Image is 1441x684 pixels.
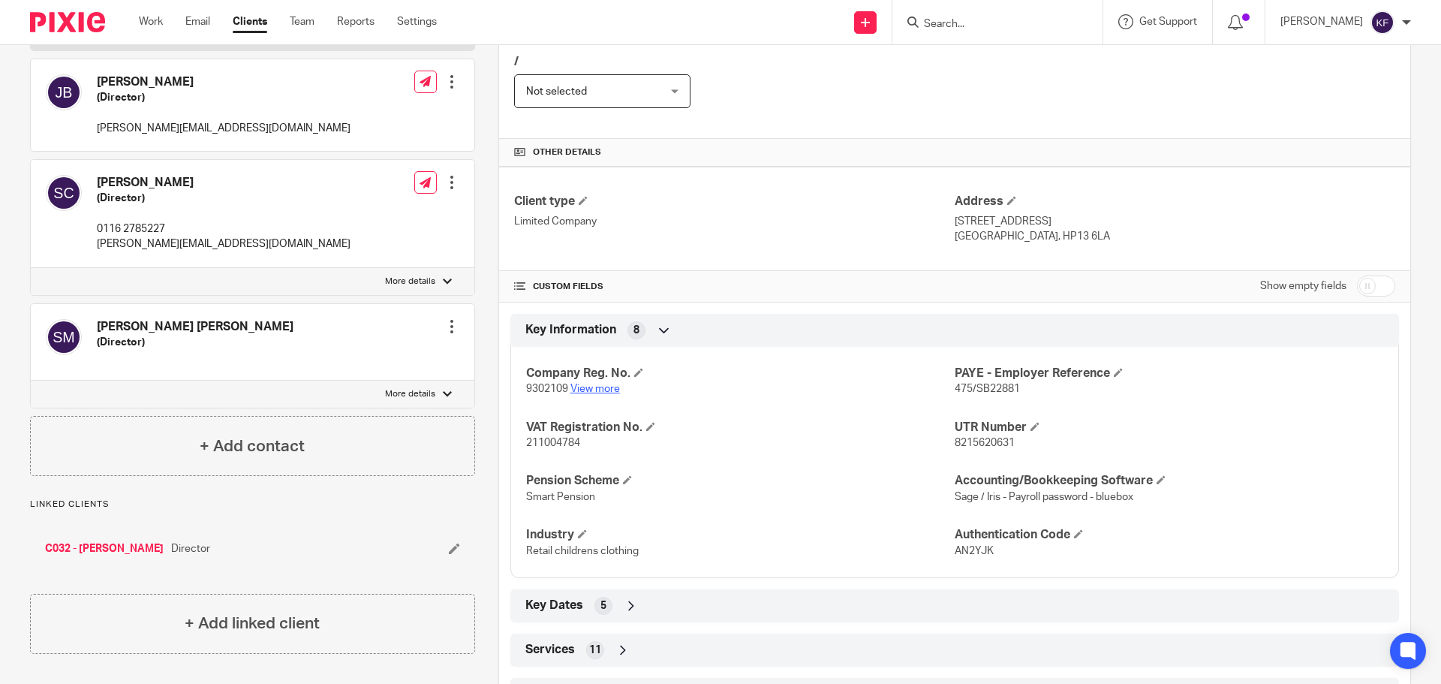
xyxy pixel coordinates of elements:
p: [PERSON_NAME][EMAIL_ADDRESS][DOMAIN_NAME] [97,121,350,136]
h4: CUSTOM FIELDS [514,281,955,293]
h4: UTR Number [955,420,1383,435]
span: Retail childrens clothing [526,546,639,556]
p: [PERSON_NAME] [1280,14,1363,29]
h4: Company Reg. No. [526,366,955,381]
span: 11 [589,643,601,658]
h4: [PERSON_NAME] [97,175,350,191]
span: Key Dates [525,598,583,613]
label: Show empty fields [1260,279,1346,294]
span: / [514,56,519,68]
h4: + Add contact [200,435,305,458]
a: Work [139,14,163,29]
span: 9302109 [526,384,568,394]
a: Clients [233,14,267,29]
span: Other details [533,146,601,158]
h4: Industry [526,527,955,543]
img: svg%3E [46,74,82,110]
span: AN2YJK [955,546,994,556]
h4: Pension Scheme [526,473,955,489]
img: svg%3E [46,175,82,211]
p: [GEOGRAPHIC_DATA], HP13 6LA [955,229,1395,244]
span: Not selected [526,86,587,97]
h4: VAT Registration No. [526,420,955,435]
input: Search [922,18,1057,32]
span: 8 [633,323,639,338]
p: Linked clients [30,499,475,511]
p: 0116 2785227 [97,221,350,237]
span: Sage / Iris - Payroll password - bluebox [955,492,1133,502]
h5: (Director) [97,90,350,105]
h4: Address [955,194,1395,209]
span: 8215620631 [955,438,1015,448]
a: View more [570,384,620,394]
img: Pixie [30,12,105,32]
span: Smart Pension [526,492,595,502]
p: More details [385,276,435,288]
a: Team [290,14,314,29]
img: svg%3E [1370,11,1394,35]
p: Limited Company [514,214,955,229]
h4: Authentication Code [955,527,1383,543]
span: 5 [600,598,606,613]
h4: [PERSON_NAME] [97,74,350,90]
span: Key Information [525,322,616,338]
h4: Accounting/Bookkeeping Software [955,473,1383,489]
img: svg%3E [46,319,82,355]
h5: (Director) [97,335,293,350]
p: More details [385,388,435,400]
a: Reports [337,14,375,29]
h4: [PERSON_NAME] [PERSON_NAME] [97,319,293,335]
a: Email [185,14,210,29]
span: 211004784 [526,438,580,448]
span: Get Support [1139,17,1197,27]
h4: PAYE - Employer Reference [955,366,1383,381]
h4: Client type [514,194,955,209]
p: [STREET_ADDRESS] [955,214,1395,229]
span: Director [171,541,210,556]
span: 475/SB22881 [955,384,1020,394]
a: Settings [397,14,437,29]
h4: + Add linked client [185,612,320,635]
p: [PERSON_NAME][EMAIL_ADDRESS][DOMAIN_NAME] [97,237,350,252]
a: C032 - [PERSON_NAME] [45,541,164,556]
span: Services [525,642,575,658]
h5: (Director) [97,191,350,206]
